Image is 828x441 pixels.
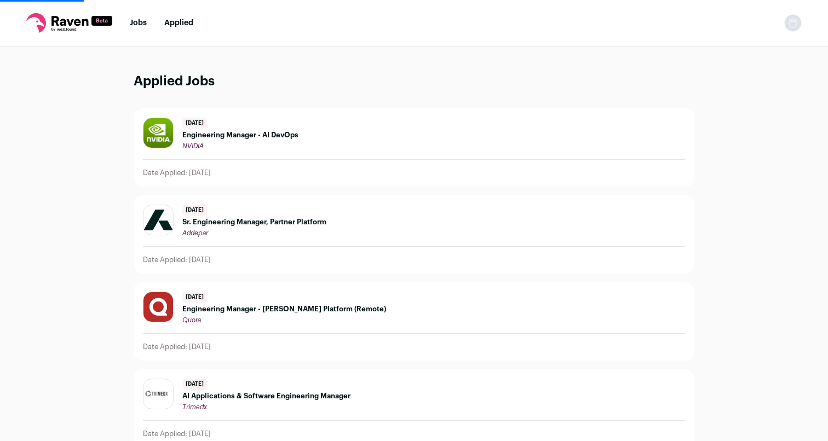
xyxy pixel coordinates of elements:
[182,143,204,149] span: NVIDIA
[164,19,193,27] a: Applied
[130,19,147,27] a: Jobs
[134,73,694,91] h1: Applied Jobs
[134,283,694,360] a: [DATE] Engineering Manager - [PERSON_NAME] Platform (Remote) Quora Date Applied: [DATE]
[182,305,386,314] span: Engineering Manager - [PERSON_NAME] Platform (Remote)
[134,196,694,273] a: [DATE] Sr. Engineering Manager, Partner Platform Addepar Date Applied: [DATE]
[143,256,211,264] p: Date Applied: [DATE]
[143,292,173,322] img: 4755708158827eee2e34d7eb15d57dcac92c91891e012f894ae14c5d8300761b.jpg
[143,430,211,438] p: Date Applied: [DATE]
[784,14,802,32] button: Open dropdown
[143,388,173,399] img: c3c9578a72684513b01a20f086e6f9c6e0eb899fa43a0996ea39f7e84ccc30a3.jpg
[182,205,207,216] span: [DATE]
[182,131,298,140] span: Engineering Manager - AI DevOps
[134,109,694,186] a: [DATE] Engineering Manager - AI DevOps NVIDIA Date Applied: [DATE]
[784,14,802,32] img: nopic.png
[182,218,326,227] span: Sr. Engineering Manager, Partner Platform
[182,292,207,303] span: [DATE]
[182,118,207,129] span: [DATE]
[143,210,173,230] img: ae6d37b055acc63d1ac42097765560cdf022e5844412572368552e23e13bf76a.png
[143,169,211,177] p: Date Applied: [DATE]
[182,317,201,323] span: Quora
[182,379,207,390] span: [DATE]
[182,392,350,401] span: AI Applications & Software Engineering Manager
[182,230,208,236] span: Addepar
[143,118,173,148] img: 21765c2efd07c533fb69e7d2fdab94113177da91290e8a5934e70fdfae65a8e1.jpg
[143,343,211,351] p: Date Applied: [DATE]
[182,404,207,410] span: Trimedx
